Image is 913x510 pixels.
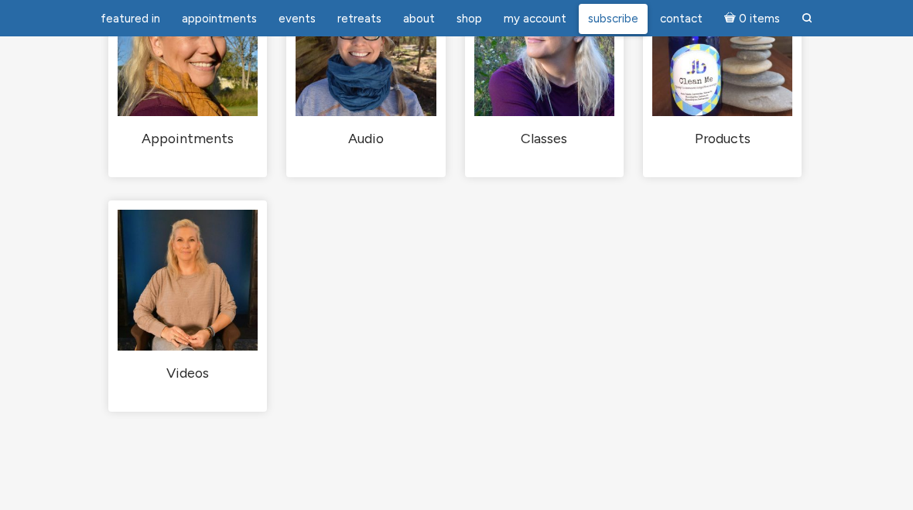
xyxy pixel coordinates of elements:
span: Shop [456,12,482,26]
a: Cart0 items [715,2,789,34]
span: Appointments [182,12,257,26]
i: Cart [724,12,739,26]
span: My Account [504,12,566,26]
a: About [394,4,444,34]
h2: Products [652,129,792,147]
span: Subscribe [588,12,638,26]
span: Events [279,12,316,26]
a: Visit product category Videos [118,210,258,381]
span: About [403,12,435,26]
a: Events [269,4,325,34]
h2: Audio [296,129,436,147]
img: Videos [118,210,258,350]
a: Subscribe [579,4,648,34]
a: Retreats [328,4,391,34]
h2: Classes [474,129,614,147]
h2: Videos [118,364,258,382]
h2: Appointments [118,129,258,147]
a: Appointments [173,4,266,34]
span: Contact [660,12,703,26]
a: Shop [447,4,491,34]
span: Retreats [337,12,381,26]
span: 0 items [739,13,780,25]
a: Contact [651,4,712,34]
span: featured in [101,12,160,26]
a: featured in [91,4,169,34]
a: My Account [494,4,576,34]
